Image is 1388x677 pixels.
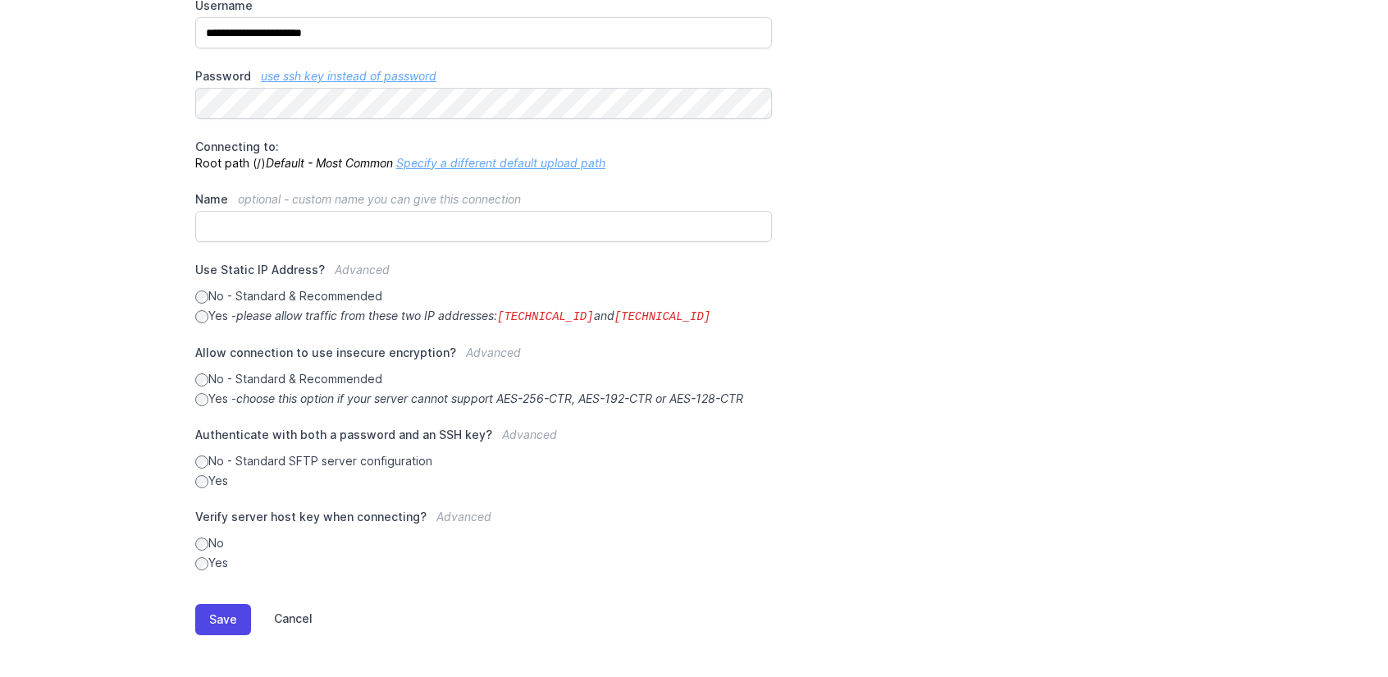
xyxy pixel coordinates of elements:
label: No - Standard SFTP server configuration [195,453,772,469]
label: Use Static IP Address? [195,262,772,288]
label: Authenticate with both a password and an SSH key? [195,427,772,453]
input: Yes [195,557,208,570]
span: optional - custom name you can give this connection [238,192,521,206]
label: Allow connection to use insecure encryption? [195,345,772,371]
input: No [195,537,208,551]
label: No - Standard & Recommended [195,371,772,387]
span: Advanced [466,345,521,359]
i: choose this option if your server cannot support AES-256-CTR, AES-192-CTR or AES-128-CTR [236,391,743,405]
span: Advanced [436,510,491,524]
i: Default - Most Common [266,156,393,170]
span: Advanced [335,263,390,277]
input: Yes [195,475,208,488]
input: Yes -choose this option if your server cannot support AES-256-CTR, AES-192-CTR or AES-128-CTR [195,393,208,406]
span: Connecting to: [195,140,279,153]
label: Password [195,68,772,85]
label: Yes - [195,391,772,407]
p: Root path (/) [195,139,772,172]
label: No [195,535,772,551]
input: No - Standard SFTP server configuration [195,455,208,469]
a: Specify a different default upload path [396,156,605,170]
span: Advanced [502,428,557,441]
input: Yes -please allow traffic from these two IP addresses:[TECHNICAL_ID]and[TECHNICAL_ID] [195,310,208,323]
label: No - Standard & Recommended [195,288,772,304]
input: No - Standard & Recommended [195,373,208,387]
label: Yes [195,473,772,489]
iframe: Drift Widget Chat Controller [1306,595,1368,657]
code: [TECHNICAL_ID] [614,310,711,323]
a: Cancel [251,604,313,635]
a: use ssh key instead of password [261,69,436,83]
label: Yes - [195,308,772,325]
label: Verify server host key when connecting? [195,509,772,535]
label: Yes [195,555,772,571]
input: No - Standard & Recommended [195,290,208,304]
code: [TECHNICAL_ID] [497,310,594,323]
label: Name [195,191,772,208]
button: Save [195,604,251,635]
i: please allow traffic from these two IP addresses: and [236,309,710,322]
